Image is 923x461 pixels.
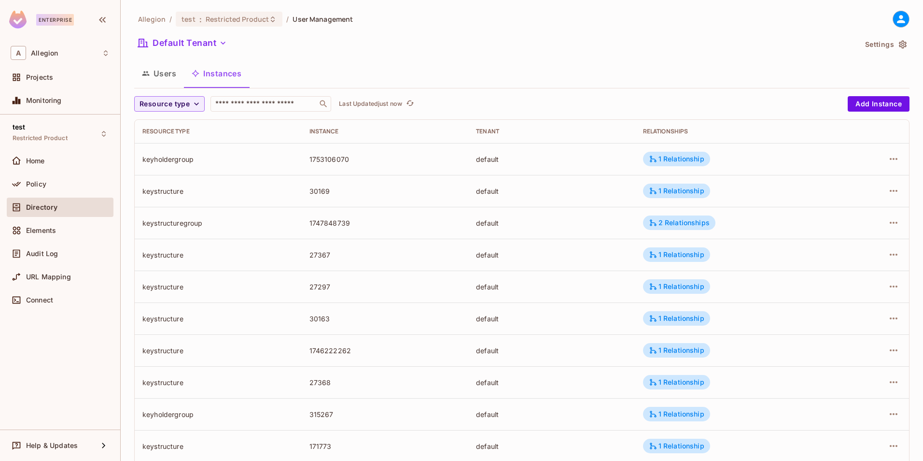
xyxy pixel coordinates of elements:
[309,282,461,291] div: 27297
[476,250,628,259] div: default
[309,378,461,387] div: 27368
[182,14,196,24] span: test
[861,37,909,52] button: Settings
[476,155,628,164] div: default
[643,128,830,135] div: Relationships
[13,134,68,142] span: Restricted Product
[140,98,190,110] span: Resource type
[476,282,628,291] div: default
[848,96,909,112] button: Add Instance
[286,14,289,24] li: /
[649,155,704,163] div: 1 Relationship
[476,378,628,387] div: default
[649,410,704,418] div: 1 Relationship
[476,128,628,135] div: Tenant
[649,442,704,450] div: 1 Relationship
[476,187,628,196] div: default
[476,346,628,355] div: default
[169,14,172,24] li: /
[293,14,353,24] span: User Management
[309,314,461,323] div: 30163
[142,282,294,291] div: keystructure
[134,61,184,86] button: Users
[404,98,416,110] button: refresh
[649,346,704,355] div: 1 Relationship
[309,155,461,164] div: 1753106070
[134,35,231,51] button: Default Tenant
[26,296,53,304] span: Connect
[649,282,704,291] div: 1 Relationship
[309,410,461,419] div: 315267
[134,96,205,112] button: Resource type
[11,46,26,60] span: A
[476,314,628,323] div: default
[309,128,461,135] div: Instance
[26,203,57,211] span: Directory
[36,14,74,26] div: Enterprise
[142,442,294,451] div: keystructure
[13,123,26,131] span: test
[26,157,45,165] span: Home
[142,410,294,419] div: keyholdergroup
[26,273,71,281] span: URL Mapping
[309,250,461,259] div: 27367
[142,187,294,196] div: keystructure
[26,227,56,234] span: Elements
[476,218,628,228] div: default
[142,218,294,228] div: keystructuregroup
[142,128,294,135] div: Resource type
[142,314,294,323] div: keystructure
[649,218,710,227] div: 2 Relationships
[142,346,294,355] div: keystructure
[26,250,58,258] span: Audit Log
[206,14,269,24] span: Restricted Product
[339,100,402,108] p: Last Updated just now
[309,218,461,228] div: 1747848739
[199,15,202,23] span: :
[142,155,294,164] div: keyholdergroup
[649,378,704,387] div: 1 Relationship
[649,314,704,323] div: 1 Relationship
[309,346,461,355] div: 1746222262
[26,73,53,81] span: Projects
[142,378,294,387] div: keystructure
[142,250,294,259] div: keystructure
[476,410,628,419] div: default
[26,97,62,104] span: Monitoring
[309,442,461,451] div: 171773
[9,11,27,29] img: SReyMgAAAABJRU5ErkJggg==
[402,98,416,110] span: Click to refresh data
[309,187,461,196] div: 30169
[184,61,249,86] button: Instances
[649,187,704,195] div: 1 Relationship
[26,180,46,188] span: Policy
[31,49,58,57] span: Workspace: Allegion
[26,442,78,449] span: Help & Updates
[406,99,414,109] span: refresh
[649,250,704,259] div: 1 Relationship
[138,14,166,24] span: the active workspace
[476,442,628,451] div: default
